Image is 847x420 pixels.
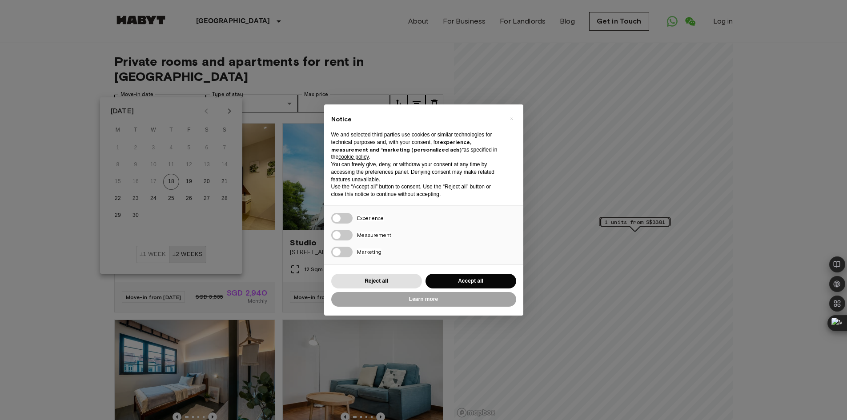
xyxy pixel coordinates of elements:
a: cookie policy [338,154,369,160]
button: Reject all [331,274,422,288]
span: Marketing [357,248,381,255]
p: Use the “Accept all” button to consent. Use the “Reject all” button or close this notice to conti... [331,183,502,198]
button: Accept all [426,274,516,288]
strong: experience, measurement and “marketing (personalized ads)” [331,139,471,153]
p: We and selected third parties use cookies or similar technologies for technical purposes and, wit... [331,131,502,161]
h2: Notice [331,115,502,124]
p: You can freely give, deny, or withdraw your consent at any time by accessing the preferences pane... [331,161,502,183]
span: × [510,113,513,124]
button: Close this notice [505,112,519,126]
button: Learn more [331,292,516,307]
span: Experience [357,215,384,221]
span: Measurement [357,232,391,238]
